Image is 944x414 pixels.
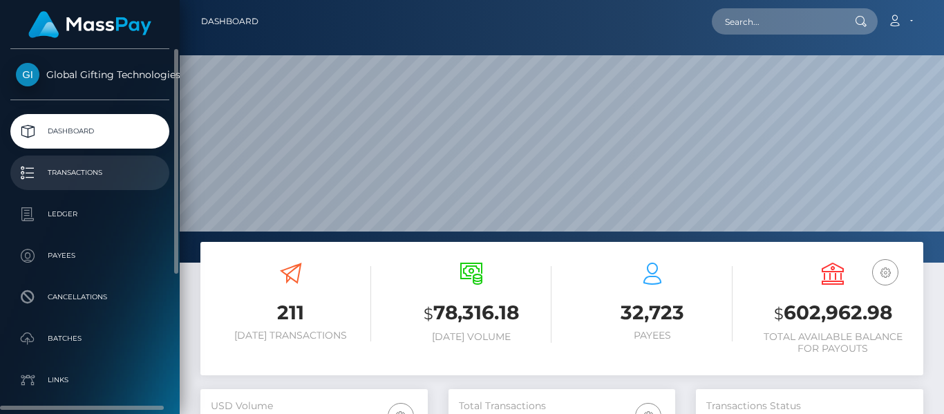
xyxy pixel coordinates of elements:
[572,330,733,341] h6: Payees
[16,245,164,266] p: Payees
[211,299,371,326] h3: 211
[16,204,164,225] p: Ledger
[10,114,169,149] a: Dashboard
[10,156,169,190] a: Transactions
[706,399,913,413] h5: Transactions Status
[424,304,433,323] small: $
[10,280,169,314] a: Cancellations
[392,299,552,328] h3: 78,316.18
[753,299,914,328] h3: 602,962.98
[16,162,164,183] p: Transactions
[712,8,842,35] input: Search...
[774,304,784,323] small: $
[16,63,39,86] img: Global Gifting Technologies Inc
[16,370,164,391] p: Links
[16,287,164,308] p: Cancellations
[392,331,552,343] h6: [DATE] Volume
[10,238,169,273] a: Payees
[459,399,665,413] h5: Total Transactions
[10,321,169,356] a: Batches
[211,330,371,341] h6: [DATE] Transactions
[16,121,164,142] p: Dashboard
[10,197,169,232] a: Ledger
[10,68,169,81] span: Global Gifting Technologies Inc
[211,399,417,413] h5: USD Volume
[753,331,914,355] h6: Total Available Balance for Payouts
[201,7,258,36] a: Dashboard
[28,11,151,38] img: MassPay Logo
[10,363,169,397] a: Links
[572,299,733,326] h3: 32,723
[16,328,164,349] p: Batches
